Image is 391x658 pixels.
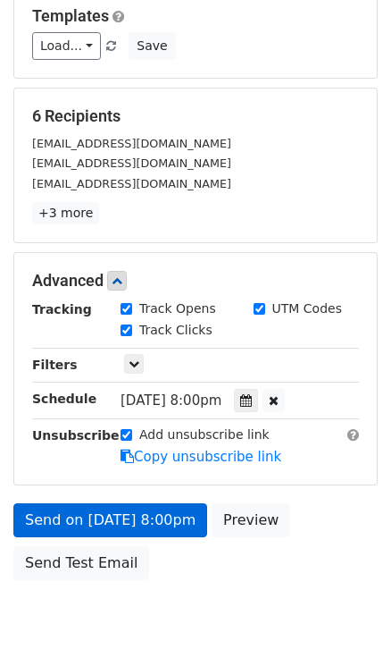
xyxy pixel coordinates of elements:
button: Save [129,32,175,60]
label: Track Opens [139,299,216,318]
small: [EMAIL_ADDRESS][DOMAIN_NAME] [32,137,231,150]
div: 聊天小组件 [302,572,391,658]
label: Add unsubscribe link [139,426,270,444]
span: [DATE] 8:00pm [121,392,221,409]
h5: Advanced [32,271,359,291]
a: Load... [32,32,101,60]
strong: Filters [32,358,78,372]
a: Send Test Email [13,546,149,580]
iframe: Chat Widget [302,572,391,658]
a: Templates [32,6,109,25]
strong: Schedule [32,392,96,406]
a: Send on [DATE] 8:00pm [13,503,207,537]
a: Preview [212,503,290,537]
small: [EMAIL_ADDRESS][DOMAIN_NAME] [32,177,231,190]
small: [EMAIL_ADDRESS][DOMAIN_NAME] [32,156,231,170]
label: Track Clicks [139,321,212,340]
label: UTM Codes [272,299,342,318]
a: +3 more [32,202,99,224]
strong: Tracking [32,302,92,316]
h5: 6 Recipients [32,106,359,126]
strong: Unsubscribe [32,428,120,443]
a: Copy unsubscribe link [121,449,281,465]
